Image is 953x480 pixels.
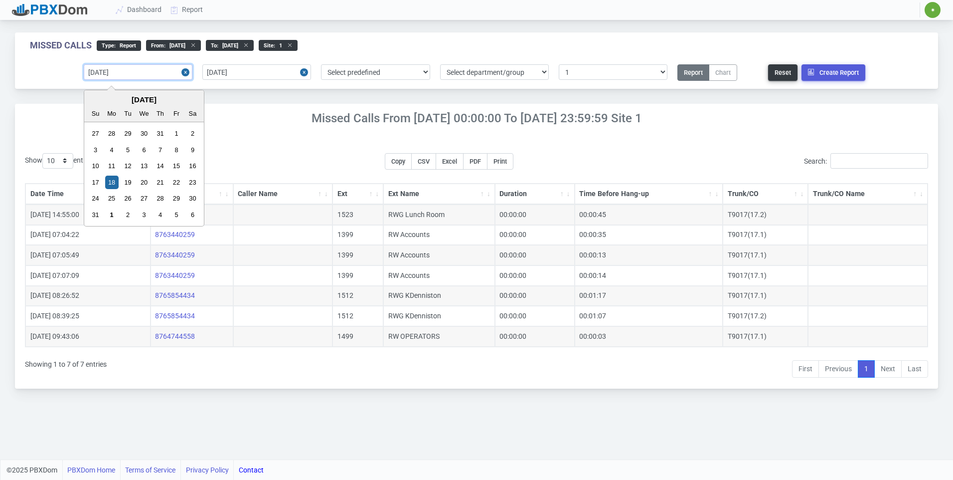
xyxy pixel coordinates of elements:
[155,251,195,259] a: 8763440259
[830,153,928,169] input: Search:
[137,192,151,205] div: Choose Wednesday, August 27th, 2025
[383,265,494,286] td: RW Accounts
[169,208,183,222] div: Choose Friday, September 5th, 2025
[186,192,199,205] div: Choose Saturday, August 30th, 2025
[125,460,175,480] a: Terms of Service
[137,143,151,157] div: Choose Wednesday, August 6th, 2025
[97,40,141,51] div: type :
[202,64,311,80] input: End date
[768,64,797,81] button: Reset
[25,265,151,286] td: [DATE] 07:07:09
[442,158,457,165] span: Excel
[463,153,487,170] button: PDF
[495,245,575,265] td: 00:00:00
[332,225,384,245] td: 1399
[383,245,494,265] td: RW Accounts
[493,158,507,165] span: Print
[89,143,102,157] div: Choose Sunday, August 3rd, 2025
[677,64,709,81] button: Report
[383,205,494,225] td: RWG Lunch Room
[383,286,494,306] td: RWG KDenniston
[6,460,264,480] div: ©2025 PBXDom
[67,460,115,480] a: PBXDom Home
[89,208,102,222] div: Choose Sunday, August 31st, 2025
[495,265,575,286] td: 00:00:00
[186,159,199,173] div: Choose Saturday, August 16th, 2025
[186,143,199,157] div: Choose Saturday, August 9th, 2025
[575,205,723,225] td: 00:00:45
[105,176,119,189] div: Choose Monday, August 18th, 2025
[218,42,238,49] span: [DATE]
[154,143,167,157] div: Choose Thursday, August 7th, 2025
[169,143,183,157] div: Choose Friday, August 8th, 2025
[25,353,107,379] div: Showing 1 to 7 of 7 entries
[723,205,808,225] td: T9017(17.2)
[723,225,808,245] td: T9017(17.1)
[383,306,494,326] td: RWG KDenniston
[155,231,195,239] a: 8763440259
[487,153,513,170] button: Print
[155,291,195,299] a: 8765854434
[112,0,166,19] a: Dashboard
[495,205,575,225] td: 00:00:00
[804,153,928,169] label: Search:
[575,225,723,245] td: 00:00:35
[25,225,151,245] td: [DATE] 07:04:22
[169,159,183,173] div: Choose Friday, August 15th, 2025
[89,159,102,173] div: Choose Sunday, August 10th, 2025
[233,184,332,205] th: Caller Name: activate to sort column ascending
[89,107,102,120] div: Su
[89,127,102,140] div: Choose Sunday, July 27th, 2025
[575,306,723,326] td: 00:01:07
[332,286,384,306] td: 1512
[259,40,298,51] div: site :
[155,312,195,320] a: 8765854434
[15,111,938,126] h4: Missed Calls From [DATE] 00:00:00 to [DATE] 23:59:59 Site 1
[186,127,199,140] div: Choose Saturday, August 2nd, 2025
[154,127,167,140] div: Choose Thursday, July 31st, 2025
[186,208,199,222] div: Choose Saturday, September 6th, 2025
[105,127,119,140] div: Choose Monday, July 28th, 2025
[495,286,575,306] td: 00:00:00
[332,265,384,286] td: 1399
[924,1,941,18] button: ✷
[187,91,203,107] button: Next Month
[121,107,135,120] div: Tu
[154,192,167,205] div: Choose Thursday, August 28th, 2025
[723,306,808,326] td: T9017(17.2)
[121,143,135,157] div: Choose Tuesday, August 5th, 2025
[25,306,151,326] td: [DATE] 08:39:25
[105,107,119,120] div: Mo
[137,159,151,173] div: Choose Wednesday, August 13th, 2025
[165,42,185,49] span: [DATE]
[84,94,204,106] div: [DATE]
[383,225,494,245] td: RW Accounts
[931,7,935,13] span: ✷
[137,107,151,120] div: We
[89,176,102,189] div: Choose Sunday, August 17th, 2025
[169,127,183,140] div: Choose Friday, August 1st, 2025
[25,153,94,169] label: Show entries
[332,184,384,205] th: Ext: activate to sort column ascending
[105,208,119,222] div: Choose Monday, September 1st, 2025
[105,192,119,205] div: Choose Monday, August 25th, 2025
[186,176,199,189] div: Choose Saturday, August 23rd, 2025
[154,176,167,189] div: Choose Thursday, August 21st, 2025
[723,265,808,286] td: T9017(17.1)
[155,271,195,279] a: 8763440259
[137,208,151,222] div: Choose Wednesday, September 3rd, 2025
[25,245,151,265] td: [DATE] 07:05:49
[25,326,151,347] td: [DATE] 09:43:06
[30,40,92,51] div: Missed Calls
[495,184,575,205] th: Duration: activate to sort column ascending
[154,107,167,120] div: Th
[186,460,229,480] a: Privacy Policy
[169,176,183,189] div: Choose Friday, August 22nd, 2025
[169,192,183,205] div: Choose Friday, August 29th, 2025
[385,153,412,170] button: Copy
[332,245,384,265] td: 1399
[154,208,167,222] div: Choose Thursday, September 4th, 2025
[723,326,808,347] td: T9017(17.1)
[332,306,384,326] td: 1512
[121,159,135,173] div: Choose Tuesday, August 12th, 2025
